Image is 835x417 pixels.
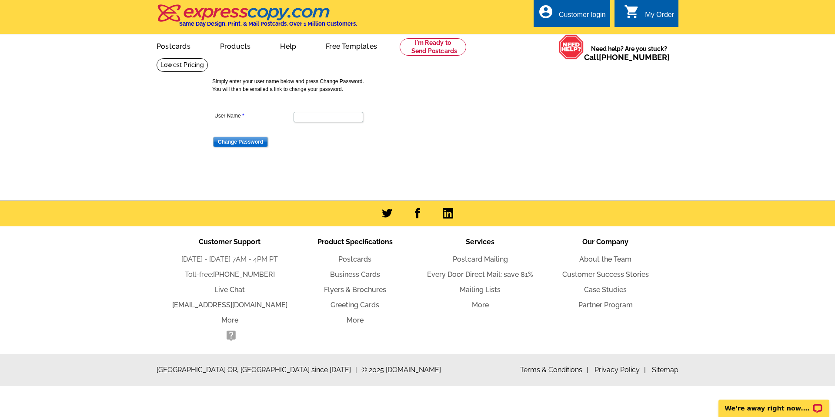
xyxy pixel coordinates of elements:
span: Call [584,53,670,62]
div: Customer login [559,11,606,23]
a: account_circle Customer login [538,10,606,20]
div: My Order [645,11,674,23]
i: account_circle [538,4,554,20]
a: [PHONE_NUMBER] [213,270,275,279]
a: More [221,316,238,324]
a: Postcards [143,35,204,56]
span: Services [466,238,494,246]
a: About the Team [579,255,631,263]
li: Toll-free: [167,269,292,280]
iframe: LiveChat chat widget [713,390,835,417]
a: Help [266,35,310,56]
a: Partner Program [578,301,633,309]
span: Customer Support [199,238,261,246]
span: [GEOGRAPHIC_DATA] OR, [GEOGRAPHIC_DATA] since [DATE] [157,365,357,375]
a: Greeting Cards [331,301,379,309]
a: Case Studies [584,286,627,294]
img: help [558,34,584,60]
label: User Name [214,112,293,120]
a: Terms & Conditions [520,366,588,374]
a: More [472,301,489,309]
a: Postcards [338,255,371,263]
a: Same Day Design, Print, & Mail Postcards. Over 1 Million Customers. [157,10,357,27]
p: Simply enter your user name below and press Change Password. You will then be emailed a link to c... [212,77,630,93]
a: More [347,316,364,324]
span: Need help? Are you stuck? [584,44,674,62]
i: shopping_cart [624,4,640,20]
a: shopping_cart My Order [624,10,674,20]
span: Product Specifications [317,238,393,246]
span: Our Company [582,238,628,246]
a: Privacy Policy [595,366,646,374]
input: Change Password [213,137,268,147]
a: Customer Success Stories [562,270,649,279]
a: Postcard Mailing [453,255,508,263]
a: [PHONE_NUMBER] [599,53,670,62]
a: Mailing Lists [460,286,501,294]
a: Every Door Direct Mail: save 81% [427,270,533,279]
h4: Same Day Design, Print, & Mail Postcards. Over 1 Million Customers. [179,20,357,27]
a: Business Cards [330,270,380,279]
span: © 2025 [DOMAIN_NAME] [361,365,441,375]
a: Products [206,35,265,56]
li: [DATE] - [DATE] 7AM - 4PM PT [167,254,292,265]
a: Flyers & Brochures [324,286,386,294]
a: Sitemap [652,366,678,374]
a: [EMAIL_ADDRESS][DOMAIN_NAME] [172,301,287,309]
a: Free Templates [312,35,391,56]
a: Live Chat [214,286,245,294]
